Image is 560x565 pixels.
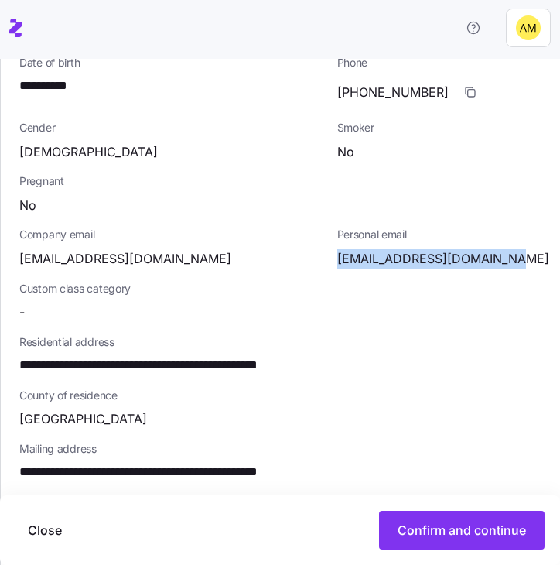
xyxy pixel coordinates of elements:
[19,120,325,135] span: Gender
[28,521,62,539] span: Close
[337,249,549,269] span: [EMAIL_ADDRESS][DOMAIN_NAME]
[19,495,325,510] span: SSN
[19,142,158,162] span: [DEMOGRAPHIC_DATA]
[15,511,74,550] button: Close
[337,142,354,162] span: No
[19,409,147,429] span: [GEOGRAPHIC_DATA]
[19,227,325,242] span: Company email
[398,521,526,539] span: Confirm and continue
[19,249,231,269] span: [EMAIL_ADDRESS][DOMAIN_NAME]
[19,55,325,70] span: Date of birth
[516,15,541,40] img: dfaaf2f2725e97d5ef9e82b99e83f4d7
[19,303,25,322] span: -
[337,83,449,102] span: [PHONE_NUMBER]
[19,281,325,296] span: Custom class category
[19,196,36,215] span: No
[379,511,545,550] button: Confirm and continue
